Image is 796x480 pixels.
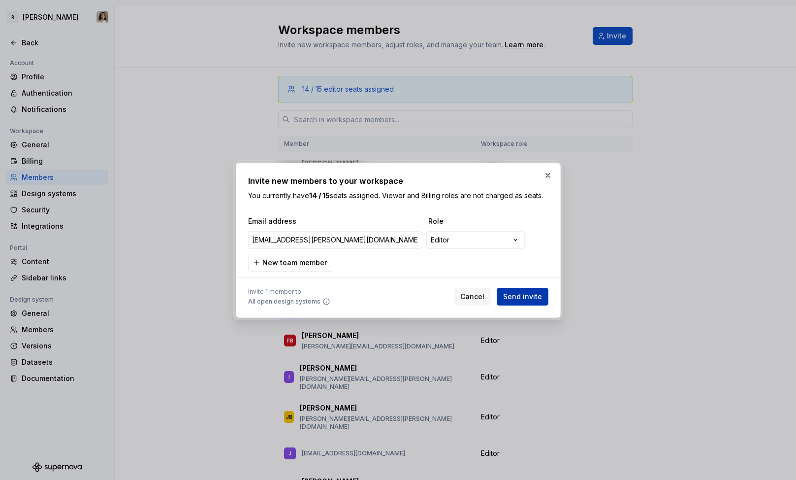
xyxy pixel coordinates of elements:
[248,216,424,226] span: Email address
[248,254,333,272] button: New team member
[428,216,527,226] span: Role
[454,288,491,306] button: Cancel
[503,292,542,302] span: Send invite
[248,288,330,296] span: Invite 1 member to:
[248,175,548,187] h2: Invite new members to your workspace
[460,292,484,302] span: Cancel
[309,191,330,200] b: 14 / 15
[262,258,327,268] span: New team member
[248,191,548,201] p: You currently have seats assigned. Viewer and Billing roles are not charged as seats.
[248,298,320,306] span: All open design systems
[497,288,548,306] button: Send invite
